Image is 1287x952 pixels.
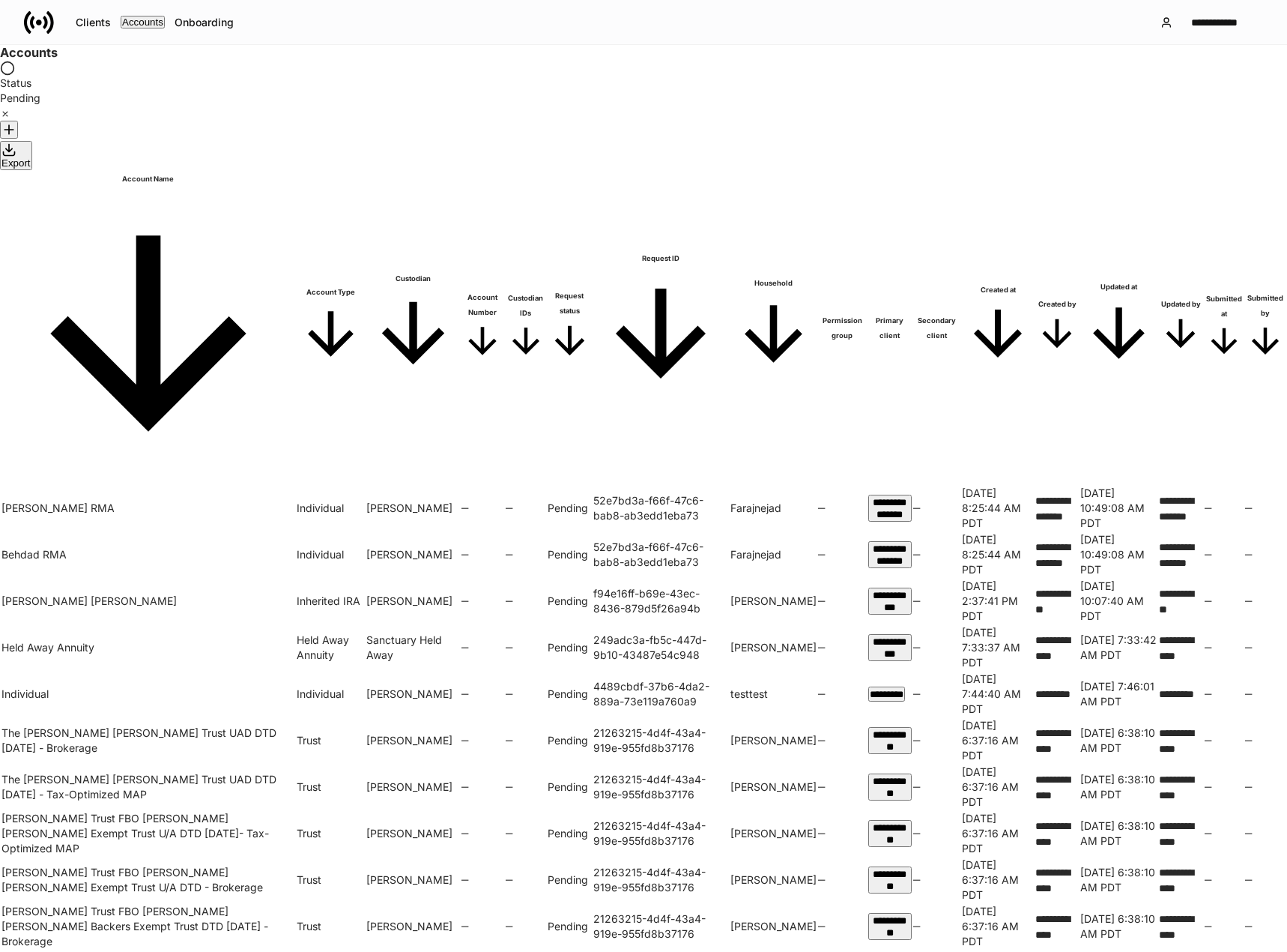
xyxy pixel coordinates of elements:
[1245,594,1286,609] h6: —
[962,283,1035,298] h6: Created at
[1080,579,1158,624] td: 2025-08-25T17:07:40.499Z
[297,579,365,624] td: Inherited IRA
[1080,772,1158,802] p: [DATE] 6:38:10 AM PDT
[1205,547,1244,562] h6: —
[548,904,592,949] td: Pending
[730,594,817,609] p: [PERSON_NAME]
[1080,912,1158,942] p: [DATE] 6:38:10 AM PDT
[297,718,365,763] td: Trust
[818,733,867,748] h6: —
[1205,826,1244,841] h6: —
[1,904,295,949] td: Timothy J Hayes Trust FBO Kymberly Ann Backers Exempt Trust DTD 3/1/2024 - Brokerage
[366,904,461,949] td: Schwab
[1080,486,1158,531] td: 2025-09-02T17:49:08.315Z
[461,687,503,702] h6: —
[1080,718,1158,763] td: 2025-09-05T13:38:10.176Z
[593,811,729,856] td: 21263215-4d4f-43a4-919e-955fd8b37176
[548,579,592,624] td: Pending
[913,780,960,795] h6: —
[1080,625,1158,670] td: 2025-08-22T14:33:42.328Z
[962,858,1035,903] p: [DATE] 6:37:16 AM PDT
[366,271,461,286] h6: Custodian
[1080,679,1158,709] p: [DATE] 7:46:01 AM PDT
[593,904,729,949] td: 21263215-4d4f-43a4-919e-955fd8b37176
[593,718,729,763] td: 21263215-4d4f-43a4-919e-955fd8b37176
[1,532,295,577] td: Behdad RMA
[1,858,295,903] td: Timothy J Hayes Trust FBO James Kelly Lang Exempt Trust U/A DTD - Brokerage
[593,251,729,266] h6: Request ID
[1245,733,1286,748] h6: —
[506,826,546,841] h6: —
[593,486,729,531] td: 52e7bd3a-f66f-47c6-bab8-ab3edd1eba73
[506,291,546,321] h6: Custodian IDs
[868,532,912,577] td: 7f8b195a-a3bb-478a-8340-ad404d3ae380
[868,579,912,624] td: f91e772f-f2da-4e9a-9e7f-0c1f29e3f278
[548,289,592,319] h6: Request status
[1245,919,1286,934] h6: —
[1,765,295,810] td: The Timothy Joseph Hayes Trust UAD DTD 6/6/2022 - Tax-Optimized MAP
[962,532,1035,577] td: 2025-08-27T15:25:44.705Z
[1,579,295,624] td: Garold Gary R. Roman
[461,594,503,609] h6: —
[868,765,912,810] td: 2b07df44-f675-48d9-be63-1f5defc3c36d
[297,486,365,531] td: Individual
[1080,633,1158,663] p: [DATE] 7:33:42 AM PDT
[548,672,592,717] td: Pending
[175,17,234,28] div: Onboarding
[366,486,461,531] td: Schwab
[366,858,461,903] td: Schwab
[1080,579,1158,624] p: [DATE] 10:07:40 AM PDT
[297,858,365,903] td: Trust
[730,780,817,795] p: [PERSON_NAME]
[818,313,867,343] h6: Permission group
[730,501,817,516] p: Farajnejad
[1,672,295,717] td: Individual
[818,919,867,934] h6: —
[1035,297,1078,312] h6: Created by
[548,858,592,903] td: Pending
[461,640,503,655] h6: —
[868,313,912,343] h6: Primary client
[1080,858,1158,903] td: 2025-09-05T13:38:10.176Z
[913,873,960,888] h6: —
[1245,873,1286,888] h6: —
[548,718,592,763] td: Pending
[297,811,365,856] td: Trust
[1080,904,1158,949] td: 2025-09-05T13:38:10.176Z
[1080,811,1158,856] td: 2025-09-05T13:38:10.176Z
[593,672,729,717] td: 4489cbdf-37b6-4da2-889a-73e119a760a9
[730,873,817,888] p: [PERSON_NAME]
[1205,292,1244,322] h6: Submitted at
[1080,672,1158,717] td: 2025-08-18T14:46:01.736Z
[1080,532,1158,577] td: 2025-09-02T17:49:08.315Z
[818,873,867,888] h6: —
[868,672,912,717] td: db0e299b-1b0c-4740-8afc-6e723bcc98d3
[730,276,817,291] h6: Household
[461,780,503,795] h6: —
[506,640,546,655] h6: —
[913,687,960,702] h6: —
[1080,280,1158,295] h6: Updated at
[913,640,960,655] h6: —
[962,765,1035,810] p: [DATE] 6:37:16 AM PDT
[461,501,503,516] h6: —
[818,780,867,795] h6: —
[76,17,111,28] div: Clients
[297,672,365,717] td: Individual
[506,687,546,702] h6: —
[962,579,1035,624] td: 2025-08-22T21:37:41.200Z
[962,811,1035,856] td: 2025-09-05T13:37:16.719Z
[868,486,912,531] td: d3a15424-69fd-4a57-b7da-d986c447ea43
[962,486,1035,531] td: 2025-08-27T15:25:44.706Z
[461,919,503,934] h6: —
[506,780,546,795] h6: —
[461,290,503,320] h6: Account Number
[730,733,817,748] p: [PERSON_NAME]
[506,733,546,748] h6: —
[1,625,295,670] td: Held Away Annuity
[548,765,592,810] td: Pending
[730,919,817,934] p: [PERSON_NAME]
[1245,547,1286,562] h6: —
[962,672,1035,717] p: [DATE] 7:44:40 AM PDT
[1205,733,1244,748] h6: —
